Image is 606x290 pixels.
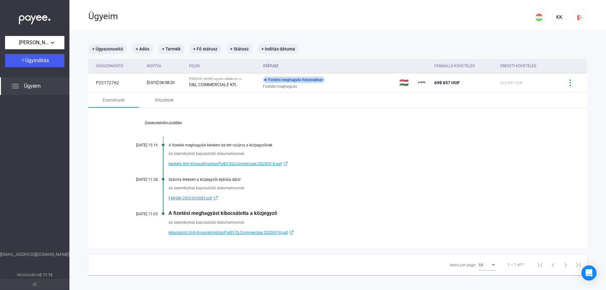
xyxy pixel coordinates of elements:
[189,82,237,87] strong: D&L COMMERCIALE Kft.
[576,14,583,21] img: logout-red
[500,62,555,70] div: Eredeti követelés
[288,230,295,235] img: external-link-blue
[567,80,573,86] img: more-blue
[258,44,299,54] mat-chip: + Indítás dátuma
[169,210,555,216] div: A fizetési meghagyást kibocsátotta a közjegyző
[38,273,53,277] strong: v2.11.12
[88,44,127,54] mat-chip: + Ügyazonosító
[418,79,426,86] img: payee-logo
[24,82,41,90] span: Ügyeim
[434,62,495,70] div: Fennálló követelés
[147,62,161,70] div: Indítva
[120,177,158,182] div: [DATE] 11:28
[169,151,555,157] div: Az eseményhez kapcsolódó dokumentumok:
[11,82,19,90] img: list.svg
[158,44,184,54] mat-chip: + Termék
[96,62,142,70] div: Ügyazonosító
[189,44,221,54] mat-chip: + Fő státusz
[5,54,64,67] button: Ügyindítás
[397,73,415,92] td: 🇭🇺
[534,258,547,271] button: First page
[554,14,565,21] div: KK
[169,143,555,147] div: A fizetési meghagyási kérelem be lett nyújtva a közjegyzőnek
[5,36,64,49] button: [PERSON_NAME] egyéni vállalkozó
[120,143,158,147] div: [DATE] 15:16
[434,80,460,85] span: 698 657 HUF
[563,76,577,89] button: more-blue
[508,261,524,269] div: 1 – 1 of 1
[88,11,532,22] div: Ügyeim
[169,185,555,191] div: Az eseményhez kapcsolódó dokumentumok:
[450,261,476,269] div: Items per page:
[500,81,523,85] span: 693 897 HUF
[155,96,174,104] div: Részletek
[189,62,200,70] div: Felek
[169,229,288,236] span: kibocsatott.fmh.KovacsKrisztianPalEV.DLCommerciale.20250918.pdf
[120,212,158,216] div: [DATE] 11:03
[169,229,555,236] a: kibocsatott.fmh.KovacsKrisztianPalEV.DLCommerciale.20250918.pdfexternal-link-blue
[572,258,585,271] button: Last page
[120,121,206,124] a: Összes esemény mutatása
[434,62,475,70] div: Fennálló követelés
[559,258,572,271] button: Next page
[21,58,25,62] img: plus-white.svg
[169,219,555,226] div: Az eseményhez kapcsolódó dokumentumok:
[532,10,547,25] button: HU
[147,80,184,86] div: [DATE] 08:58:20
[535,14,543,21] img: HU
[19,12,50,25] img: white-payee-white-dot.svg
[169,160,555,168] a: kerelem.fmh.KovacsKrisztianPalEV.DLCommerciale.20250918.pdfexternal-link-blue
[96,62,123,70] div: Ügyazonosító
[212,196,220,200] img: external-link-blue
[169,194,212,202] span: FMHBK-2025-035083.pdf
[260,59,397,73] th: Státusz
[132,44,153,54] mat-chip: + Adós
[189,77,258,81] div: [PERSON_NAME] egyéni vállalkozó vs
[572,10,587,25] button: logout-red
[478,261,496,269] mat-select: Items per page:
[169,177,555,182] div: Számla érkezett a közjegyzői eljárási díjról
[581,265,597,281] div: Open Intercom Messenger
[25,57,49,63] span: Ügyindítás
[169,160,282,168] span: kerelem.fmh.KovacsKrisztianPalEV.DLCommerciale.20250918.pdf
[88,73,144,92] td: P22172762
[552,10,567,25] button: KK
[263,77,325,83] div: Fizetési meghagyás folyamatban
[478,263,483,267] span: 10
[226,44,252,54] mat-chip: + Státusz
[282,161,289,166] img: external-link-blue
[103,96,125,104] div: Események
[500,62,536,70] div: Eredeti követelés
[547,258,559,271] button: Previous page
[147,62,184,70] div: Indítva
[33,282,37,286] img: arrow-double-left-grey.svg
[169,194,555,202] a: FMHBK-2025-035083.pdfexternal-link-blue
[19,39,50,46] span: [PERSON_NAME] egyéni vállalkozó
[263,83,297,90] span: Fizetési meghagyás
[189,62,258,70] div: Felek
